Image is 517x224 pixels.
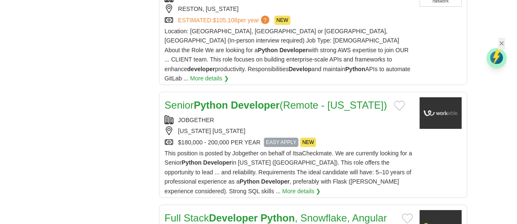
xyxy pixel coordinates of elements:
span: $105,108 [213,17,237,24]
strong: Python [261,212,295,224]
strong: Python [181,159,201,166]
div: RESTON, [US_STATE] [165,4,413,13]
strong: developer [187,66,215,72]
div: $180,000 - 200,000 PER YEAR [165,138,413,147]
a: SeniorPython Developer(Remote - [US_STATE]) [165,99,387,111]
strong: Developer [203,159,232,166]
span: Location: [GEOGRAPHIC_DATA], [GEOGRAPHIC_DATA] or [GEOGRAPHIC_DATA], [GEOGRAPHIC_DATA] (In-person... [165,28,410,82]
span: This position is posted by Jobgether on behalf of ItsaCheckmate. We are currently looking for a S... [165,150,412,195]
span: NEW [274,16,290,25]
strong: Develop [289,66,312,72]
strong: Developer [261,178,290,185]
button: Add to favorite jobs [402,213,413,224]
strong: Python [258,47,278,53]
span: NEW [300,138,316,147]
a: ESTIMATED:$105,108per year? [178,16,271,25]
span: EASY APPLY [264,138,298,147]
span: ? [261,16,269,24]
div: JOBGETHER [165,115,413,125]
div: [US_STATE] [US_STATE] [165,126,413,136]
strong: Python [345,66,365,72]
strong: Python [240,178,259,185]
a: More details ❯ [190,74,229,83]
a: More details ❯ [282,187,321,196]
strong: Developer [209,212,258,224]
strong: Python [194,99,228,111]
strong: Developer [280,47,308,53]
strong: Developer [231,99,280,111]
button: Add to favorite jobs [394,101,405,111]
img: Company logo [420,97,462,129]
